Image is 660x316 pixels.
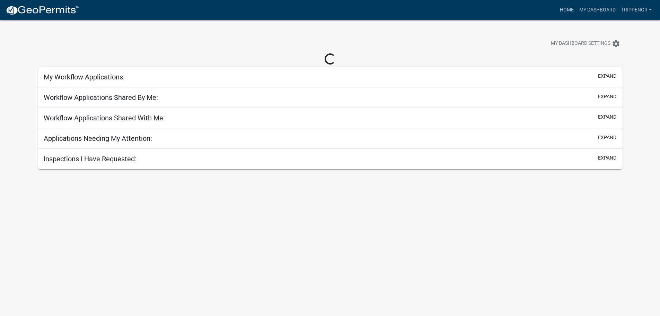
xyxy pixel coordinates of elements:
button: expand [598,154,616,162]
button: My Dashboard Settingssettings [545,37,626,50]
span: My Dashboard Settings [551,40,610,48]
button: expand [598,72,616,80]
button: expand [598,113,616,121]
a: My Dashboard [577,3,618,17]
button: expand [598,93,616,100]
h5: Applications Needing My Attention: [44,134,152,143]
button: expand [598,134,616,141]
a: Home [557,3,577,17]
i: settings [612,40,620,48]
h5: Inspections I Have Requested: [44,155,137,163]
h5: Workflow Applications Shared With Me: [44,114,165,122]
h5: Workflow Applications Shared By Me: [44,93,158,102]
h5: My Workflow Applications: [44,73,125,81]
a: trippengr [618,3,654,17]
